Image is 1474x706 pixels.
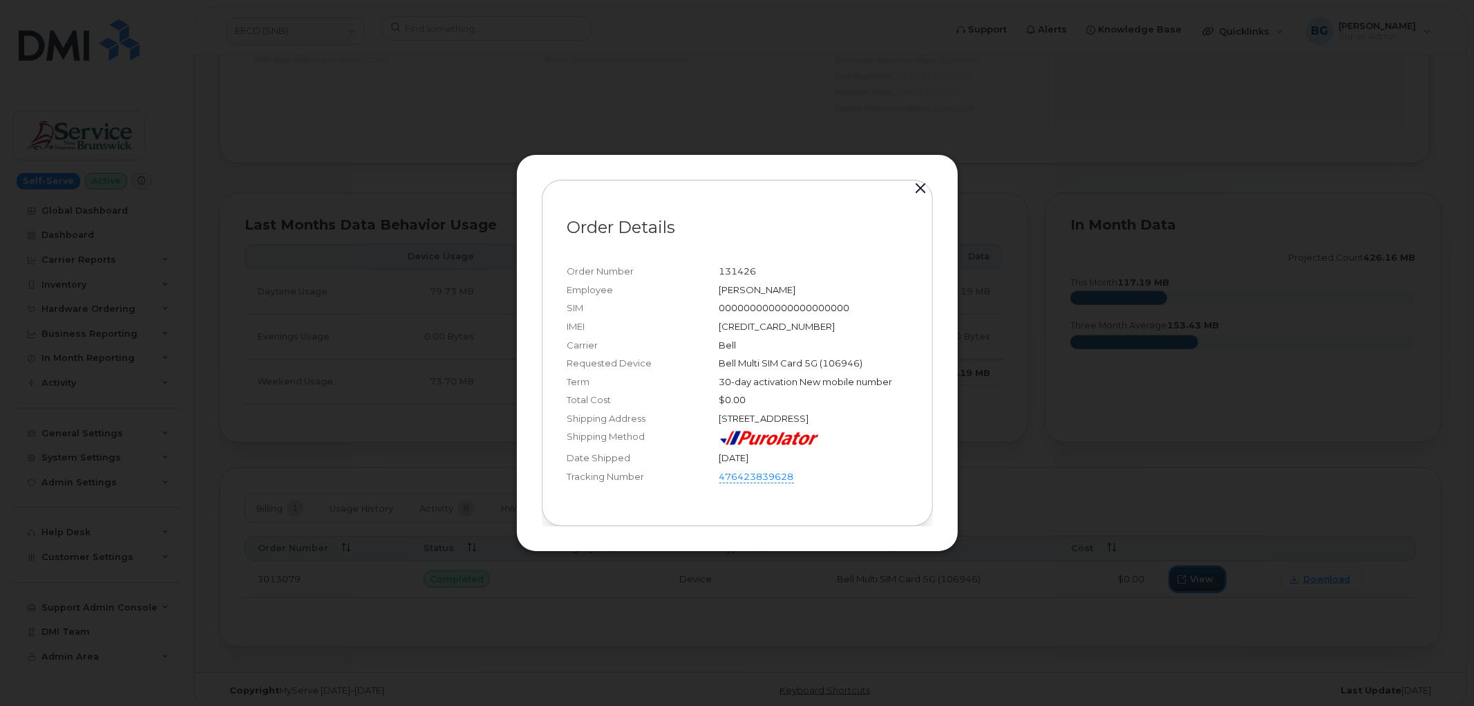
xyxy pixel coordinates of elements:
[567,284,719,297] div: Employee
[719,412,907,425] div: [STREET_ADDRESS]
[567,357,719,370] div: Requested Device
[719,320,907,333] div: [CREDIT_CARD_NUMBER]
[719,301,907,315] div: 000000000000000000000
[719,470,794,484] a: 476423839628
[567,265,719,278] div: Order Number
[567,430,719,446] div: Shipping Method
[567,375,719,389] div: Term
[567,412,719,425] div: Shipping Address
[567,393,719,407] div: Total Cost
[567,470,719,485] div: Tracking Number
[794,471,805,482] a: Open shipping details in new tab
[567,339,719,352] div: Carrier
[719,375,907,389] div: 30-day activation New mobile number
[719,284,907,297] div: [PERSON_NAME]
[719,430,819,446] img: purolator-9dc0d6913a5419968391dc55414bb4d415dd17fc9089aa56d78149fa0af40473.png
[719,265,907,278] div: 131426
[719,452,907,465] div: [DATE]
[719,393,907,407] div: $0.00
[719,339,907,352] div: Bell
[567,301,719,315] div: SIM
[719,357,907,370] div: Bell Multi SIM Card 5G (106946)
[567,452,719,465] div: Date Shipped
[567,219,907,236] p: Order Details
[567,320,719,333] div: IMEI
